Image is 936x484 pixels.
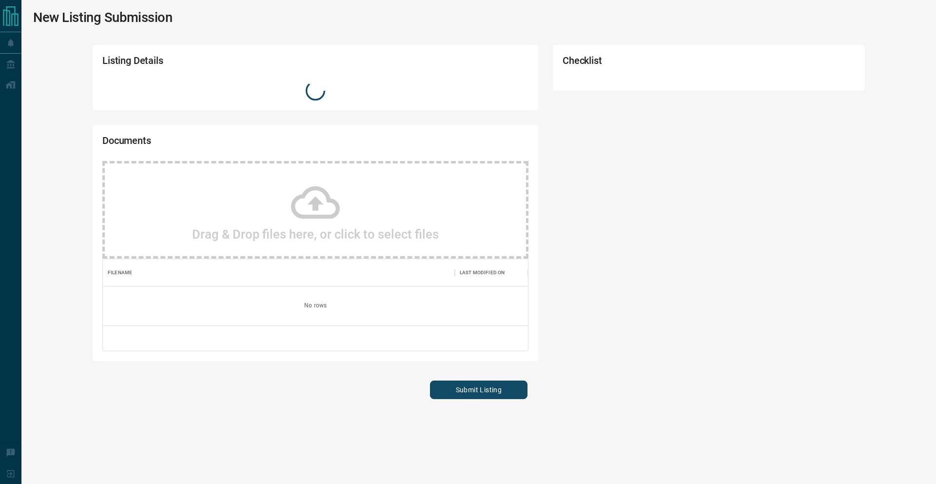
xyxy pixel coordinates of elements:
[102,161,528,259] div: Drag & Drop files here, or click to select files
[430,381,527,399] button: Submit Listing
[455,259,528,286] div: Last Modified On
[102,55,358,71] h2: Listing Details
[33,10,173,25] h1: New Listing Submission
[460,259,505,286] div: Last Modified On
[108,259,132,286] div: Filename
[192,227,439,242] h2: Drag & Drop files here, or click to select files
[103,259,455,286] div: Filename
[102,135,358,151] h2: Documents
[563,55,738,71] h2: Checklist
